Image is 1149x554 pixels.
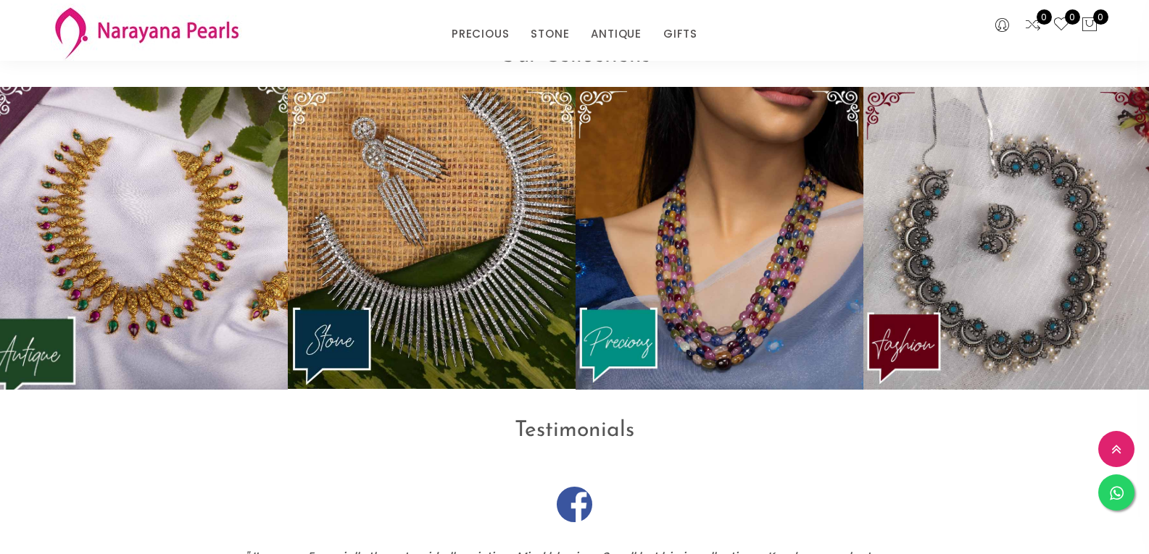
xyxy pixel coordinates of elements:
[288,87,576,389] img: Stone
[1037,9,1052,25] span: 0
[1065,9,1080,25] span: 0
[452,23,509,45] a: PRECIOUS
[1024,16,1042,35] a: 0
[663,23,697,45] a: GIFTS
[1053,16,1070,35] a: 0
[1081,16,1098,35] button: 0
[531,23,569,45] a: STONE
[557,487,592,522] img: fb.png
[576,87,863,389] img: Precious
[591,23,642,45] a: ANTIQUE
[1093,9,1108,25] span: 0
